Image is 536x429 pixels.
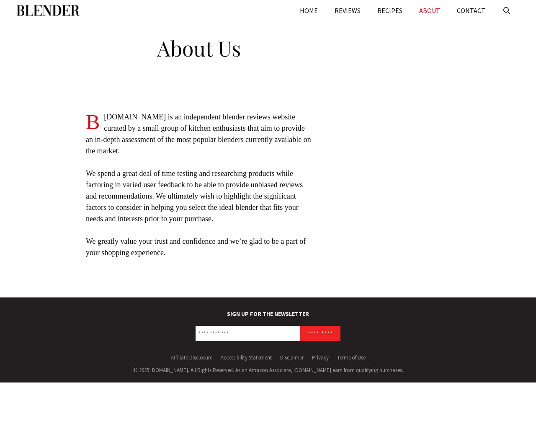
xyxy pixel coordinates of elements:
p: We greatly value your trust and confidence and we’re glad to be a part of your shopping experience. [86,236,312,258]
a: Disclaimer [280,354,304,361]
a: Privacy [312,354,329,361]
div: © 2025 [DOMAIN_NAME]. All Rights Reserved. As an Amazon Associate, [DOMAIN_NAME] earn from qualif... [17,366,519,375]
h1: About Us [23,29,375,63]
a: Affiliate Disclosure [171,354,212,361]
a: Accessibility Statement [221,354,272,361]
span: B [86,111,100,132]
iframe: Advertisement [394,34,507,285]
a: Terms of Use [337,354,366,361]
p: We spend a great deal of time testing and researching products while factoring in varied user fee... [86,168,312,225]
p: [DOMAIN_NAME] is an independent blender reviews website curated by a small group of kitchen enthu... [86,111,312,157]
label: SIGN UP FOR THE NEWSLETTER [17,310,519,322]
